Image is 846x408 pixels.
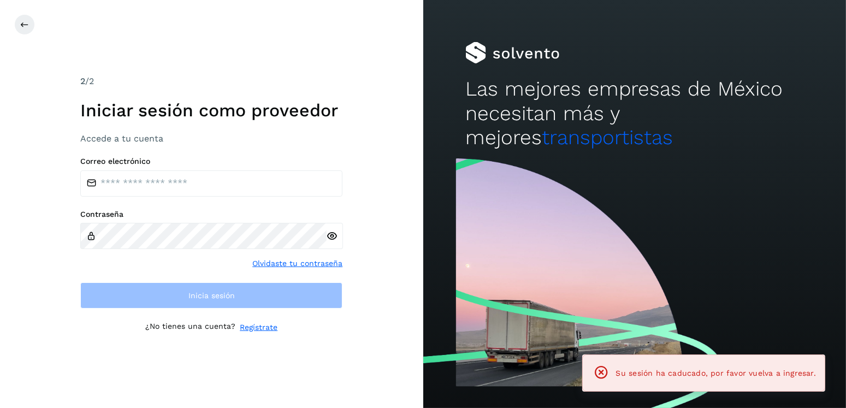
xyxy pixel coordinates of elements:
[80,76,85,86] span: 2
[80,282,342,309] button: Inicia sesión
[80,75,342,88] div: /2
[80,157,342,166] label: Correo electrónico
[240,322,277,333] a: Regístrate
[145,322,235,333] p: ¿No tienes una cuenta?
[188,292,235,299] span: Inicia sesión
[616,369,816,377] span: Su sesión ha caducado, por favor vuelva a ingresar.
[80,210,342,219] label: Contraseña
[80,100,342,121] h1: Iniciar sesión como proveedor
[542,126,673,149] span: transportistas
[465,77,804,150] h2: Las mejores empresas de México necesitan más y mejores
[252,258,342,269] a: Olvidaste tu contraseña
[80,133,342,144] h3: Accede a tu cuenta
